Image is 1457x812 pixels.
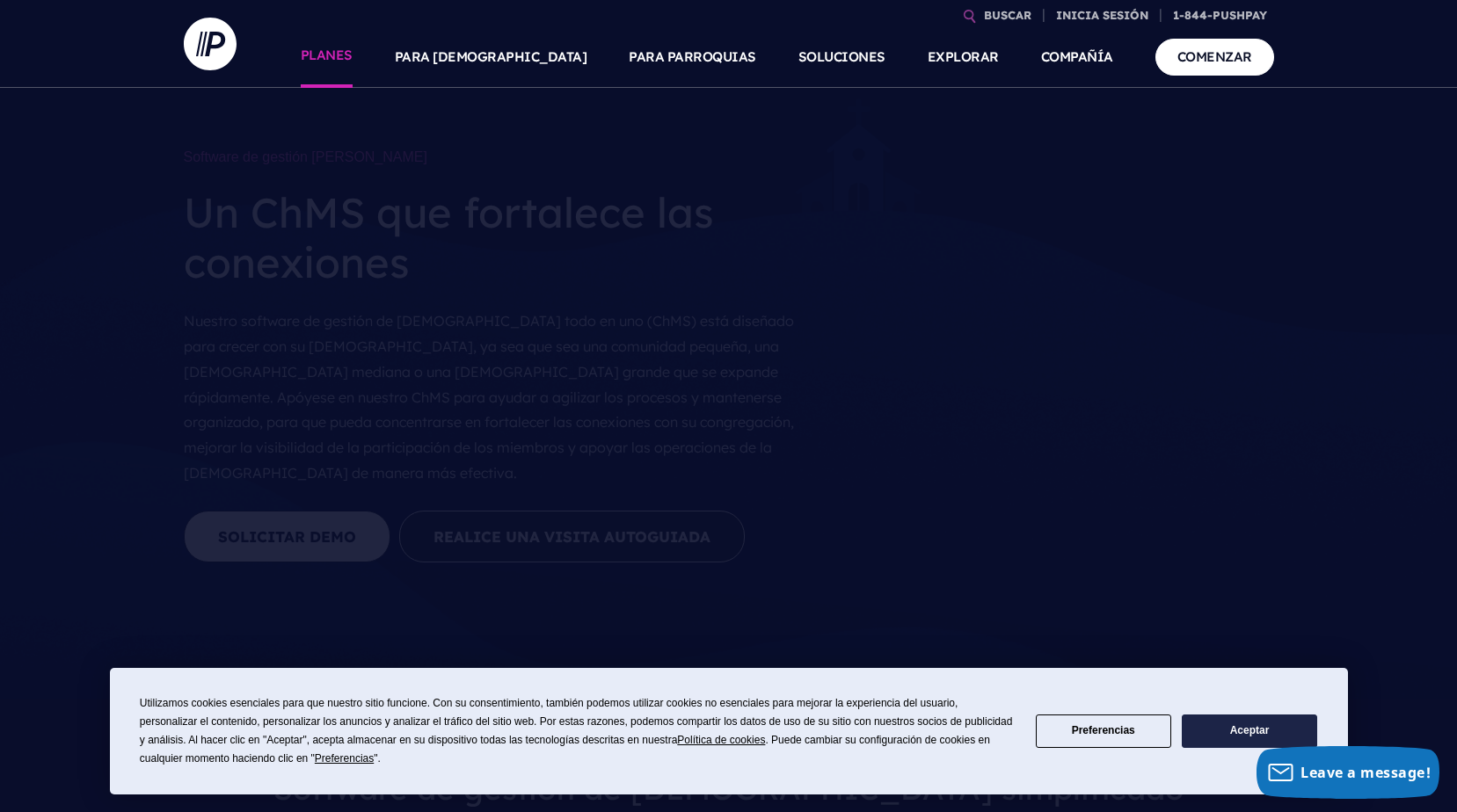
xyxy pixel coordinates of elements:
a: PARA PARROQUIAS [629,26,756,88]
a: COMPAÑÍA [1041,26,1113,88]
a: SOLUCIONES [798,26,885,88]
button: Preferencias [1036,714,1171,749]
span: Leave a message! [1300,763,1431,782]
span: Política de cookies [677,734,765,746]
a: COMENZAR [1155,39,1274,75]
button: Leave a message! [1257,746,1439,799]
a: PLANES [301,26,353,88]
span: Preferencias [315,752,374,765]
div: Solicitud de consentimiento de cookies [110,668,1348,794]
div: Utilizamos cookies esenciales para que nuestro sitio funcione. Con su consentimiento, también pod... [140,694,1015,768]
a: EXPLORAR [928,26,999,88]
a: PARA [DEMOGRAPHIC_DATA] [395,26,587,88]
button: Aceptar [1182,714,1317,749]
